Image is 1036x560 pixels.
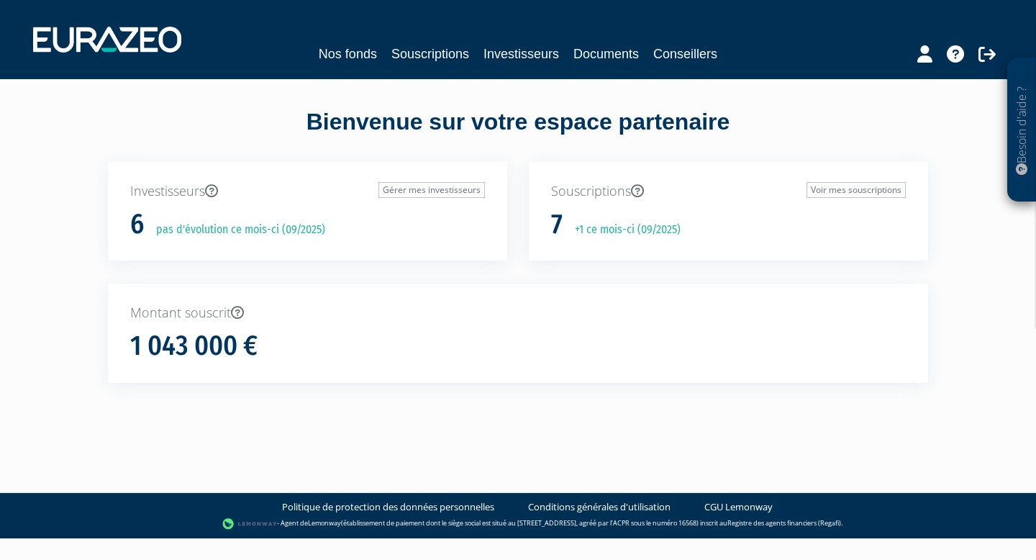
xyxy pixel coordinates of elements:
a: Gérer mes investisseurs [378,182,485,198]
a: Registre des agents financiers (Regafi) [727,518,841,528]
a: Conditions générales d'utilisation [528,500,671,514]
a: Investisseurs [483,44,559,64]
p: +1 ce mois-ci (09/2025) [565,222,681,238]
a: Conseillers [653,44,717,64]
h1: 1 043 000 € [130,331,258,361]
a: Voir mes souscriptions [806,182,906,198]
p: Souscriptions [551,182,906,201]
a: CGU Lemonway [704,500,773,514]
div: - Agent de (établissement de paiement dont le siège social est situé au [STREET_ADDRESS], agréé p... [14,517,1022,531]
h1: 7 [551,209,563,240]
img: logo-lemonway.png [222,517,278,531]
p: Besoin d'aide ? [1014,66,1030,195]
a: Lemonway [308,518,341,528]
p: Investisseurs [130,182,485,201]
div: Bienvenue sur votre espace partenaire [97,106,939,162]
a: Nos fonds [319,44,377,64]
a: Politique de protection des données personnelles [282,500,494,514]
a: Documents [573,44,639,64]
h1: 6 [130,209,144,240]
img: 1732889491-logotype_eurazeo_blanc_rvb.png [33,27,181,53]
a: Souscriptions [391,44,469,64]
p: Montant souscrit [130,304,906,322]
p: pas d'évolution ce mois-ci (09/2025) [146,222,325,238]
